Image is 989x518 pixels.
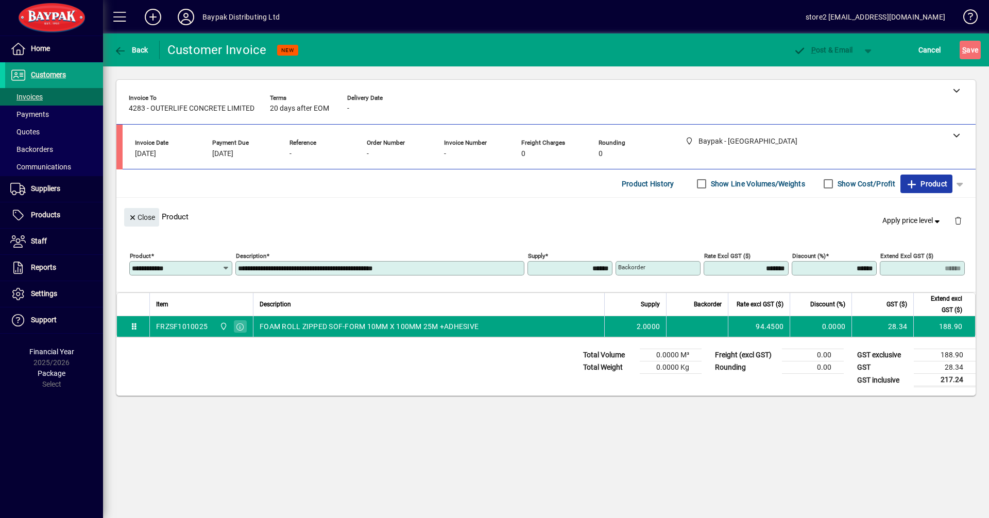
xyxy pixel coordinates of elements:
span: Package [38,369,65,377]
span: Product [906,176,947,192]
button: Product [900,175,952,193]
span: NEW [281,47,294,54]
a: Settings [5,281,103,307]
span: Apply price level [882,215,942,226]
td: GST exclusive [852,349,914,361]
span: 4283 - OUTERLIFE CONCRETE LIMITED [129,105,254,113]
span: Cancel [918,42,941,58]
td: 0.00 [782,349,844,361]
span: Back [114,46,148,54]
span: GST ($) [886,299,907,310]
span: Product History [622,176,674,192]
td: 217.24 [914,374,976,387]
td: GST [852,361,914,374]
span: - [347,105,349,113]
mat-label: Discount (%) [792,252,826,260]
a: Reports [5,255,103,281]
td: Total Weight [578,361,640,374]
span: Rate excl GST ($) [737,299,783,310]
span: S [962,46,966,54]
button: Add [137,8,169,26]
span: - [289,150,292,158]
a: Knowledge Base [956,2,976,36]
mat-label: Product [130,252,151,260]
button: Save [960,41,981,59]
div: 94.4500 [735,321,783,332]
span: P [811,46,816,54]
span: Home [31,44,50,53]
span: Customers [31,71,66,79]
span: Baypak - Onekawa [217,321,229,332]
a: Suppliers [5,176,103,202]
div: Product [116,198,976,235]
a: Quotes [5,123,103,141]
a: Payments [5,106,103,123]
td: Rounding [710,361,782,374]
span: Backorder [694,299,722,310]
div: store2 [EMAIL_ADDRESS][DOMAIN_NAME] [806,9,945,25]
span: Quotes [10,128,40,136]
span: ave [962,42,978,58]
button: Cancel [916,41,944,59]
span: Payments [10,110,49,118]
span: 0 [521,150,525,158]
button: Apply price level [878,212,946,230]
td: GST inclusive [852,374,914,387]
mat-label: Backorder [618,264,645,271]
div: FRZSF1010025 [156,321,208,332]
td: 0.0000 M³ [640,349,702,361]
span: Close [128,209,155,226]
span: [DATE] [212,150,233,158]
span: Backorders [10,145,53,153]
td: 188.90 [913,316,975,337]
button: Delete [946,208,970,233]
mat-label: Supply [528,252,545,260]
td: 0.0000 [790,316,851,337]
a: Communications [5,158,103,176]
mat-label: Rate excl GST ($) [704,252,751,260]
label: Show Line Volumes/Weights [709,179,805,189]
mat-label: Extend excl GST ($) [880,252,933,260]
a: Backorders [5,141,103,158]
app-page-header-button: Back [103,41,160,59]
span: - [444,150,446,158]
button: Post & Email [788,41,858,59]
span: Discount (%) [810,299,845,310]
a: Home [5,36,103,62]
span: 2.0000 [637,321,660,332]
label: Show Cost/Profit [835,179,895,189]
span: [DATE] [135,150,156,158]
td: 188.90 [914,349,976,361]
button: Product History [618,175,678,193]
a: Support [5,307,103,333]
span: 20 days after EOM [270,105,329,113]
span: Financial Year [29,348,74,356]
app-page-header-button: Delete [946,216,970,225]
span: Extend excl GST ($) [920,293,962,316]
span: Item [156,299,168,310]
td: 0.0000 Kg [640,361,702,374]
td: Freight (excl GST) [710,349,782,361]
span: FOAM ROLL ZIPPED SOF-FORM 10MM X 100MM 25M +ADHESIVE [260,321,479,332]
span: Supply [641,299,660,310]
span: 0 [599,150,603,158]
span: Products [31,211,60,219]
span: Suppliers [31,184,60,193]
td: 28.34 [914,361,976,374]
span: ost & Email [793,46,853,54]
button: Close [124,208,159,227]
td: 28.34 [851,316,913,337]
td: Total Volume [578,349,640,361]
span: Invoices [10,93,43,101]
span: Settings [31,289,57,298]
span: Reports [31,263,56,271]
button: Profile [169,8,202,26]
span: Description [260,299,291,310]
div: Customer Invoice [167,42,267,58]
a: Products [5,202,103,228]
a: Invoices [5,88,103,106]
span: - [367,150,369,158]
app-page-header-button: Close [122,212,162,221]
span: Communications [10,163,71,171]
mat-label: Description [236,252,266,260]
